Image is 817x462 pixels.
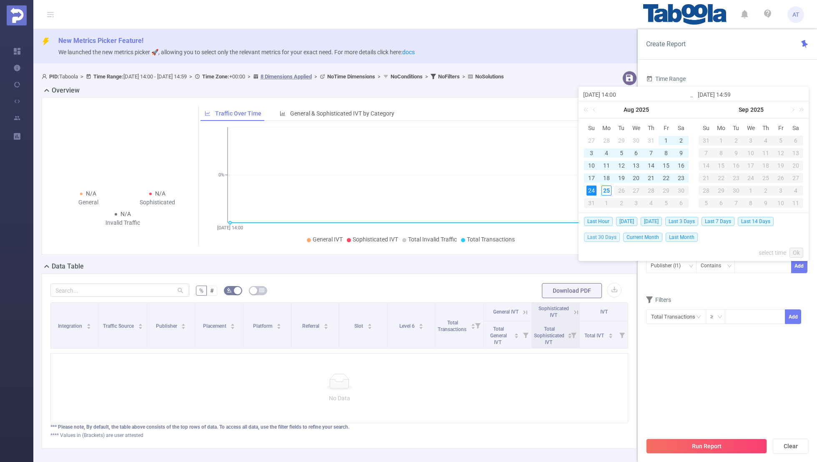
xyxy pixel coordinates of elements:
[699,186,714,196] div: 28
[714,147,729,159] td: September 8, 2025
[155,190,165,197] span: N/A
[438,320,468,332] span: Total Transactions
[646,161,656,171] div: 14
[758,184,773,197] td: October 2, 2025
[138,322,143,325] i: icon: caret-up
[584,198,599,208] div: 31
[674,184,689,197] td: August 30, 2025
[714,136,729,146] div: 1
[659,134,674,147] td: August 1, 2025
[749,101,764,118] a: 2025
[646,148,656,158] div: 7
[773,147,788,159] td: September 12, 2025
[646,40,686,48] span: Create Report
[586,148,596,158] div: 3
[599,134,614,147] td: July 28, 2025
[729,122,744,134] th: Tue
[744,172,759,184] td: September 24, 2025
[623,233,662,242] span: Current Month
[758,122,773,134] th: Thu
[7,5,27,25] img: Protected Media
[744,184,759,197] td: October 1, 2025
[714,198,729,208] div: 6
[714,148,729,158] div: 8
[217,225,243,231] tspan: [DATE] 14:00
[368,322,372,325] i: icon: caret-up
[659,159,674,172] td: August 15, 2025
[674,197,689,209] td: September 6, 2025
[280,110,286,116] i: icon: bar-chart
[729,161,744,171] div: 16
[727,264,732,269] i: icon: down
[729,124,744,132] span: Tu
[676,161,686,171] div: 16
[644,159,659,172] td: August 14, 2025
[520,321,531,348] i: Filter menu
[714,186,729,196] div: 29
[701,259,727,273] div: Contains
[758,186,773,196] div: 2
[614,122,629,134] th: Tue
[617,161,627,171] div: 12
[644,172,659,184] td: August 21, 2025
[614,197,629,209] td: September 2, 2025
[676,148,686,158] div: 9
[699,134,714,147] td: August 31, 2025
[714,159,729,172] td: September 15, 2025
[744,161,759,171] div: 17
[52,85,80,95] h2: Overview
[738,217,774,226] span: Last 14 Days
[729,198,744,208] div: 7
[792,6,799,23] span: AT
[438,73,460,80] b: No Filters
[629,172,644,184] td: August 20, 2025
[181,322,186,327] div: Sort
[88,218,158,227] div: Invalid Traffic
[661,173,671,183] div: 22
[629,197,644,209] td: September 3, 2025
[788,147,803,159] td: September 13, 2025
[699,161,714,171] div: 14
[659,124,674,132] span: Fr
[641,217,662,226] span: [DATE]
[789,248,803,258] a: Ok
[758,198,773,208] div: 9
[616,217,637,226] span: [DATE]
[661,161,671,171] div: 15
[729,136,744,146] div: 2
[582,101,593,118] a: Last year (Control + left)
[644,198,659,208] div: 4
[614,134,629,147] td: July 29, 2025
[758,148,773,158] div: 11
[599,122,614,134] th: Mon
[591,101,599,118] a: Previous month (PageUp)
[659,147,674,159] td: August 8, 2025
[614,147,629,159] td: August 5, 2025
[629,147,644,159] td: August 6, 2025
[629,134,644,147] td: July 30, 2025
[493,309,519,315] span: General IVT
[738,101,749,118] a: Sep
[659,198,674,208] div: 5
[714,197,729,209] td: October 6, 2025
[788,186,803,196] div: 4
[699,122,714,134] th: Sun
[123,198,192,207] div: Sophisticated
[353,236,398,243] span: Sophisticated IVT
[472,303,484,348] i: Filter menu
[744,159,759,172] td: September 17, 2025
[542,283,602,298] button: Download PDF
[644,134,659,147] td: July 31, 2025
[86,190,96,197] span: N/A
[758,161,773,171] div: 18
[87,322,91,325] i: icon: caret-up
[773,197,788,209] td: October 10, 2025
[674,186,689,196] div: 30
[205,110,211,116] i: icon: line-chart
[261,73,312,80] u: 8 Dimensions Applied
[788,198,803,208] div: 11
[729,148,744,158] div: 9
[50,284,189,297] input: Search...
[614,198,629,208] div: 2
[661,136,671,146] div: 1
